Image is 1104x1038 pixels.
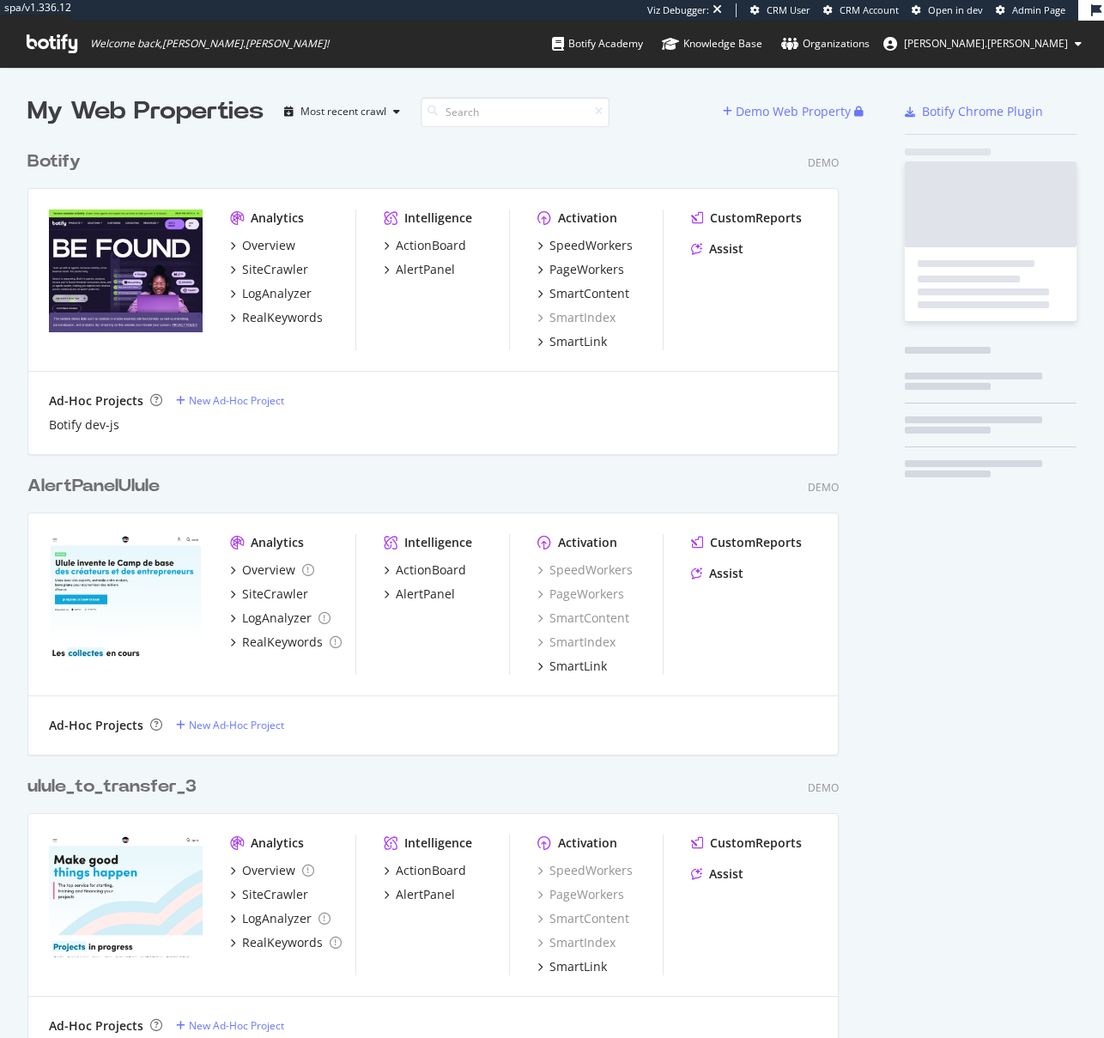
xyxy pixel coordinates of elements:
a: SpeedWorkers [537,237,633,254]
a: SpeedWorkers [537,561,633,579]
div: PageWorkers [549,261,624,278]
a: PageWorkers [537,261,624,278]
div: SiteCrawler [242,886,308,903]
a: Overview [230,862,314,879]
div: SmartLink [549,958,607,975]
a: PageWorkers [537,886,624,903]
div: Botify Chrome Plugin [922,103,1043,120]
a: New Ad-Hoc Project [176,718,284,732]
div: Demo Web Property [736,103,851,120]
a: RealKeywords [230,634,342,651]
div: ulule_to_transfer_3 [27,774,197,799]
div: Analytics [251,534,304,551]
div: RealKeywords [242,934,323,951]
a: CustomReports [691,209,802,227]
div: Ad-Hoc Projects [49,1017,143,1035]
span: CRM User [767,3,810,16]
a: Overview [230,561,314,579]
div: ActionBoard [396,237,466,254]
div: Overview [242,561,295,579]
a: SmartContent [537,610,629,627]
div: AlertPanel [396,261,455,278]
div: CustomReports [710,209,802,227]
div: SmartLink [549,333,607,350]
a: PageWorkers [537,586,624,603]
a: Open in dev [912,3,983,17]
a: SmartLink [537,958,607,975]
div: LogAnalyzer [242,910,312,927]
a: Botify dev-js [49,416,119,434]
a: Botify Academy [552,21,643,67]
div: Assist [709,865,743,883]
a: AlertPanel [384,586,455,603]
img: Botify [49,209,203,332]
div: RealKeywords [242,634,323,651]
a: Botify Chrome Plugin [905,103,1043,120]
a: SmartContent [537,285,629,302]
a: SmartIndex [537,934,616,951]
input: Search [421,97,610,127]
button: [PERSON_NAME].[PERSON_NAME] [870,30,1095,58]
a: Admin Page [996,3,1065,17]
div: Organizations [781,35,870,52]
a: RealKeywords [230,309,323,326]
a: SiteCrawler [230,886,308,903]
div: LogAnalyzer [242,610,312,627]
div: Demo [808,480,839,495]
div: ActionBoard [396,862,466,879]
div: AlertPanelUlule [27,474,160,499]
div: SmartIndex [537,309,616,326]
div: Demo [808,780,839,795]
a: CustomReports [691,835,802,852]
div: Assist [709,240,743,258]
a: SmartIndex [537,634,616,651]
a: Assist [691,565,743,582]
div: ActionBoard [396,561,466,579]
div: Viz Debugger: [647,3,709,17]
a: SmartContent [537,910,629,927]
div: My Web Properties [27,94,264,129]
div: Intelligence [404,534,472,551]
div: RealKeywords [242,309,323,326]
a: LogAnalyzer [230,610,331,627]
a: Botify [27,149,88,174]
div: Assist [709,565,743,582]
div: Activation [558,534,617,551]
div: Overview [242,862,295,879]
div: SmartLink [549,658,607,675]
div: SiteCrawler [242,261,308,278]
button: Demo Web Property [723,98,854,125]
a: SiteCrawler [230,261,308,278]
a: New Ad-Hoc Project [176,393,284,408]
a: SmartLink [537,658,607,675]
div: Ad-Hoc Projects [49,717,143,734]
span: Welcome back, [PERSON_NAME].[PERSON_NAME] ! [90,37,329,51]
a: Organizations [781,21,870,67]
a: CRM Account [823,3,899,17]
a: Demo Web Property [723,104,854,118]
div: Analytics [251,835,304,852]
div: Botify [27,149,81,174]
div: SmartContent [549,285,629,302]
div: SiteCrawler [242,586,308,603]
div: SpeedWorkers [549,237,633,254]
img: ulule_to_transfer_3 [49,835,203,957]
a: Assist [691,240,743,258]
span: nicolas.verbeke [904,36,1068,51]
div: New Ad-Hoc Project [189,1018,284,1033]
a: ActionBoard [384,862,466,879]
button: Most recent crawl [277,98,407,125]
a: AlertPanel [384,261,455,278]
div: Intelligence [404,835,472,852]
div: Analytics [251,209,304,227]
div: Overview [242,237,295,254]
span: CRM Account [840,3,899,16]
div: CustomReports [710,534,802,551]
div: Knowledge Base [662,35,762,52]
div: Most recent crawl [300,106,386,117]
